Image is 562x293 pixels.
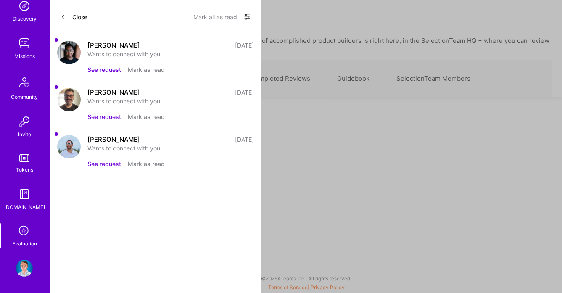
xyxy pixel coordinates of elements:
button: Mark all as read [193,10,237,24]
button: Close [61,10,87,24]
img: User Avatar [16,260,33,277]
button: Mark as read [128,159,165,168]
img: user avatar [57,41,81,64]
button: See request [87,159,121,168]
img: user avatar [57,88,81,111]
img: Invite [16,113,33,130]
div: [DATE] [235,88,254,97]
div: Wants to connect with you [87,97,254,106]
div: Invite [18,130,31,139]
a: User Avatar [14,260,35,277]
button: Mark as read [128,112,165,121]
button: See request [87,112,121,121]
div: Discovery [13,14,37,23]
div: [PERSON_NAME] [87,135,140,144]
div: Missions [14,52,35,61]
div: Tokens [16,165,33,174]
div: Community [11,92,38,101]
div: [PERSON_NAME] [87,41,140,50]
div: Evaluation [12,239,37,248]
img: teamwork [16,35,33,52]
img: guide book [16,186,33,203]
div: Wants to connect with you [87,50,254,58]
img: Community [14,72,34,92]
button: Mark as read [128,65,165,74]
div: Wants to connect with you [87,144,254,153]
div: [DOMAIN_NAME] [4,203,45,211]
i: icon SelectionTeam [16,223,32,239]
button: See request [87,65,121,74]
div: [DATE] [235,135,254,144]
img: tokens [19,154,29,162]
img: user avatar [57,135,81,158]
div: [DATE] [235,41,254,50]
div: [PERSON_NAME] [87,88,140,97]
